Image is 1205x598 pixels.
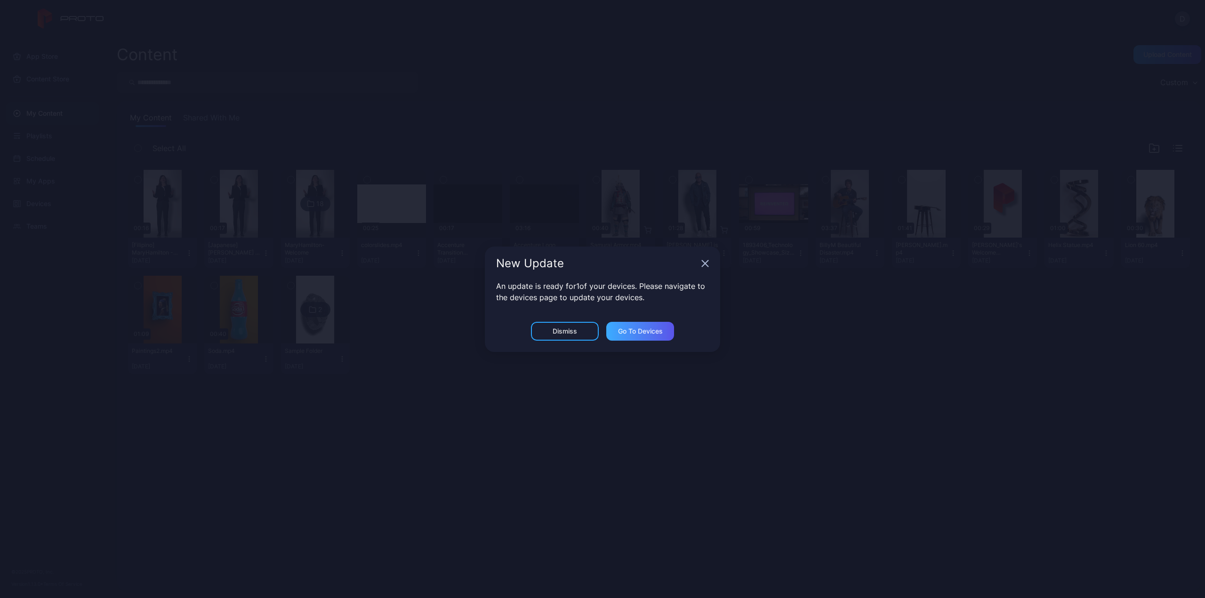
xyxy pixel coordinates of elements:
button: Go to devices [606,322,674,341]
p: An update is ready for 1 of your devices. Please navigate to the devices page to update your devi... [496,280,709,303]
div: Go to devices [618,327,663,335]
button: Dismiss [531,322,599,341]
div: New Update [496,258,698,269]
div: Dismiss [553,327,577,335]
